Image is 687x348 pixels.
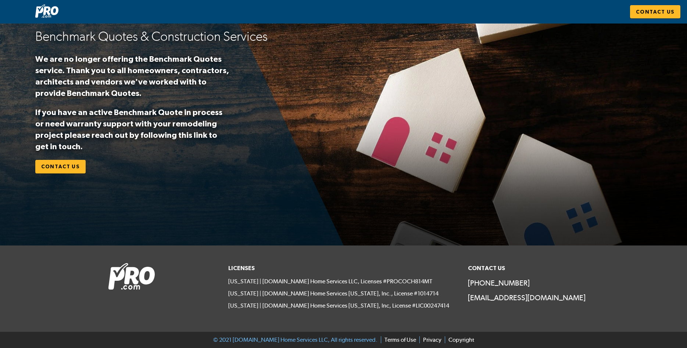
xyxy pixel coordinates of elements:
a: Privacy [419,336,441,343]
img: Pro.com logo [35,4,58,18]
a: Copyright [445,336,474,343]
h6: Contact Us [468,263,579,273]
a: Terms of Use [381,336,416,343]
h6: Licenses [228,263,459,273]
a: Contact Us [35,160,86,173]
span: Contact Us [636,7,675,17]
p: We are no longer offering the Benchmark Quotes service. Thank you to all homeowners, contractors,... [35,53,231,98]
p: [US_STATE] | [DOMAIN_NAME] Home Services [US_STATE], Inc., License #1014714 [228,290,459,298]
a: [EMAIL_ADDRESS][DOMAIN_NAME] [468,293,579,303]
span: Contact Us [41,162,80,171]
span: © 2021 [DOMAIN_NAME] Home Services LLC, All rights reserved. [213,336,378,343]
p: [US_STATE] | [DOMAIN_NAME] Home Services [US_STATE], Inc, License #LIC00247414 [228,302,459,310]
h2: Benchmark Quotes & Construction Services [35,28,329,45]
p: If you have an active Benchmark Quote in process or need warranty support with your remodeling pr... [35,107,231,152]
a: Contact Us [630,5,680,19]
a: [PHONE_NUMBER] [468,278,579,288]
img: Pro.com logo [108,263,155,290]
p: [US_STATE] | [DOMAIN_NAME] Home Services LLC, Licenses #PROCOCH814MT [228,278,459,286]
